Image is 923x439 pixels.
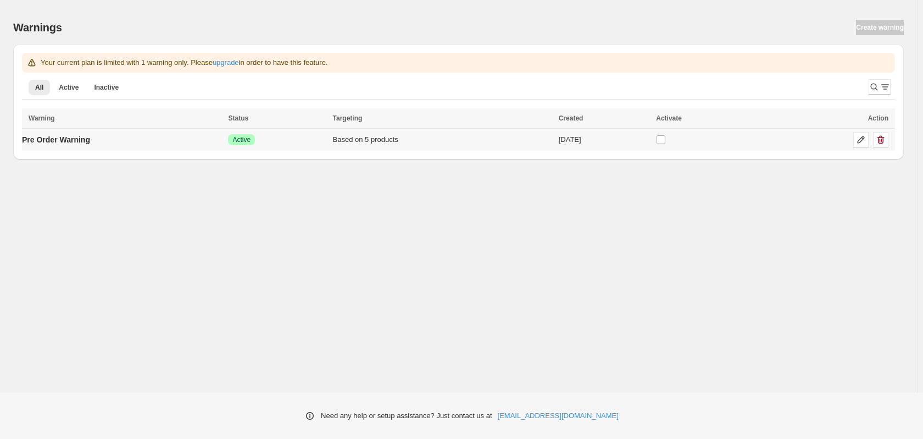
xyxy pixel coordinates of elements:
[213,58,239,67] a: upgrade
[13,21,62,34] h2: Warnings
[498,410,619,421] a: [EMAIL_ADDRESS][DOMAIN_NAME]
[232,135,251,144] span: Active
[41,57,327,68] p: Your current plan is limited with 1 warning only. Please in order to have this feature.
[869,79,891,95] button: Search and filter results
[333,114,363,122] span: Targeting
[868,114,888,122] span: Action
[333,134,552,145] div: Based on 5 products
[94,83,119,92] span: Inactive
[559,114,583,122] span: Created
[559,134,650,145] div: [DATE]
[228,114,248,122] span: Status
[29,114,55,122] span: Warning
[22,131,90,149] a: Pre Order Warning
[35,83,43,92] span: All
[656,114,682,122] span: Activate
[59,83,79,92] span: Active
[22,134,90,145] p: Pre Order Warning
